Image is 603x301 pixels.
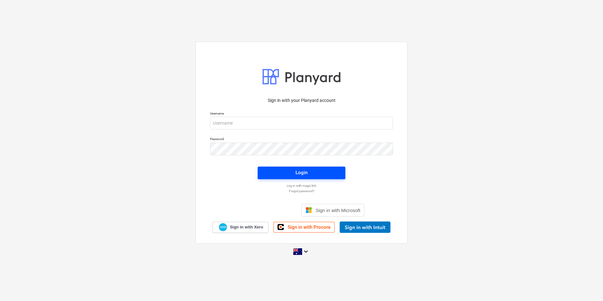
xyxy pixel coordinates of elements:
a: Forgot password? [207,189,396,193]
input: Username [210,117,393,129]
span: Sign in with Procore [288,224,331,230]
img: Microsoft logo [306,207,312,213]
div: Login [296,168,307,177]
iframe: Sign in with Google Button [236,203,300,217]
span: Sign in with Microsoft [316,208,360,213]
a: Sign in with Xero [213,222,269,233]
img: Xero logo [219,223,227,232]
span: Sign in with Xero [230,224,263,230]
a: Sign in with Procore [273,222,335,233]
p: Username [210,111,393,117]
button: Login [258,167,345,179]
i: keyboard_arrow_down [302,248,310,255]
p: Sign in with your Planyard account [210,97,393,104]
p: Password [210,137,393,142]
a: Log in with magic link [207,184,396,188]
